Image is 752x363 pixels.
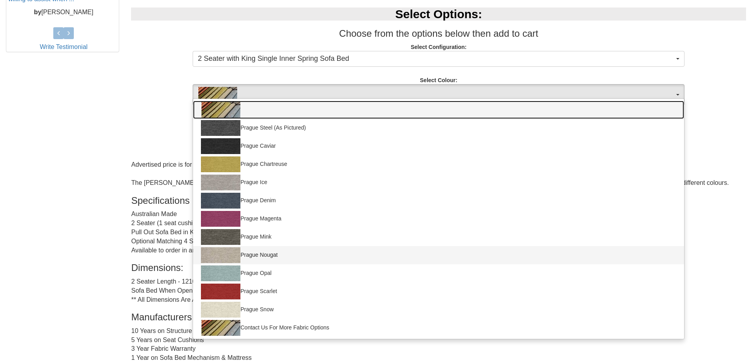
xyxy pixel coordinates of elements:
b: Select Options: [395,8,482,21]
img: Prague Mink [201,229,240,245]
a: Prague Snow [193,301,684,319]
a: Prague Opal [193,264,684,282]
button: 2 Seater with King Single Inner Spring Sofa Bed [193,51,684,67]
a: Prague Steel (As Pictured) [193,119,684,137]
img: Prague Denim [201,193,240,209]
img: Prague Ice [201,175,240,190]
a: Prague Ice [193,173,684,192]
strong: Select Colour: [420,77,458,83]
h3: Specifications [131,196,746,206]
h3: Choose from the options below then add to cart [131,28,746,39]
img: Prague Snow [201,302,240,318]
a: Write Testimonial [40,43,88,50]
a: Contact Us For More Fabric Options [193,319,684,337]
img: Prague Magenta [201,211,240,227]
a: Prague Magenta [193,210,684,228]
a: Prague Caviar [193,137,684,155]
img: Prague Caviar [201,138,240,154]
img: Prague Scarlet [201,284,240,299]
span: 2 Seater with King Single Inner Spring Sofa Bed [198,54,674,64]
img: Prague Opal [201,265,240,281]
a: Prague Denim [193,192,684,210]
a: Prague Scarlet [193,282,684,301]
img: Contact Us For More Fabric Options [201,320,240,336]
h3: Manufacturers Warranty: [131,312,746,322]
a: Prague Chartreuse [193,155,684,173]
b: by [34,9,41,15]
p: [PERSON_NAME] [8,8,119,17]
img: Prague Chartreuse [201,156,240,172]
img: Prague Steel (As Pictured) [201,120,240,136]
strong: Select Configuration: [411,44,467,50]
a: Prague Nougat [193,246,684,264]
img: Prague Nougat [201,247,240,263]
h3: Dimensions: [131,263,746,273]
a: Prague Mink [193,228,684,246]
